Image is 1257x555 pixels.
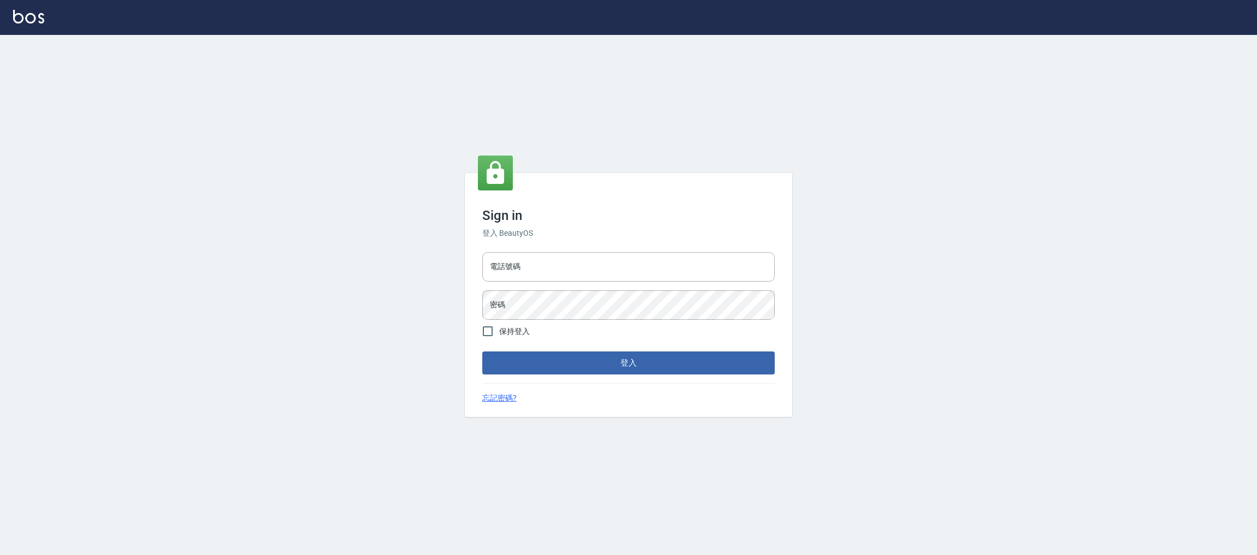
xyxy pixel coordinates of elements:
[13,10,44,23] img: Logo
[482,392,517,404] a: 忘記密碼?
[482,208,775,223] h3: Sign in
[482,351,775,374] button: 登入
[482,228,775,239] h6: 登入 BeautyOS
[499,326,530,337] span: 保持登入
